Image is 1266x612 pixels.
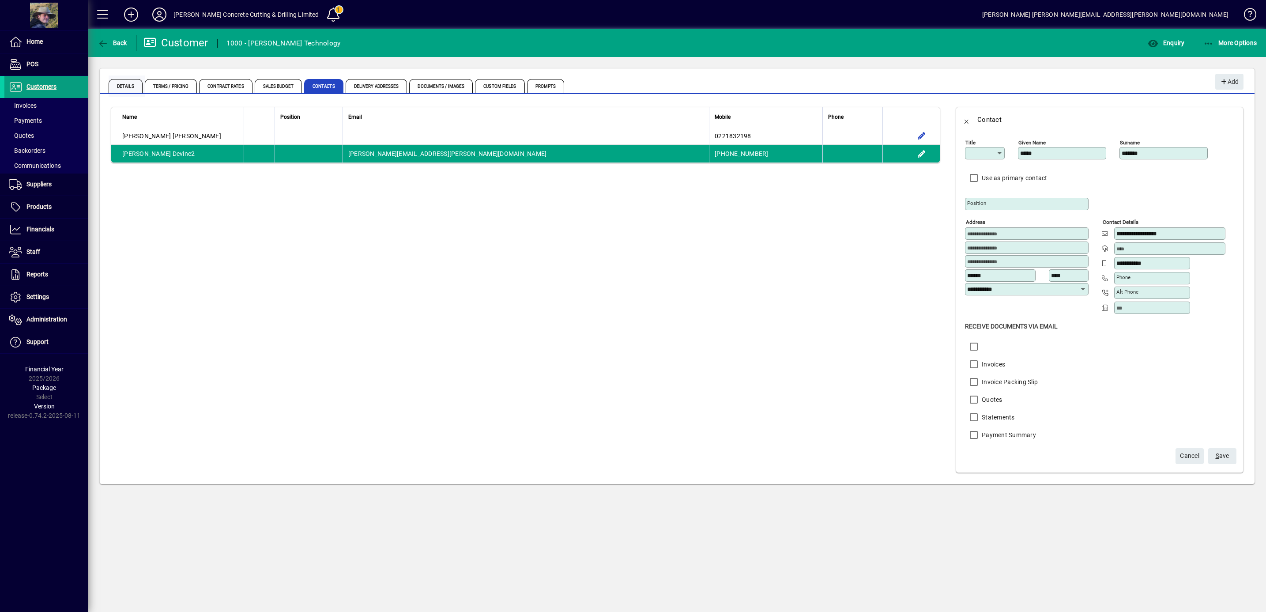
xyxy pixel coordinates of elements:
[4,143,88,158] a: Backorders
[25,366,64,373] span: Financial Year
[980,395,1002,404] label: Quotes
[4,98,88,113] a: Invoices
[980,378,1038,386] label: Invoice Packing Slip
[1116,274,1130,280] mat-label: Phone
[348,150,547,157] span: [PERSON_NAME][EMAIL_ADDRESS][PERSON_NAME][DOMAIN_NAME]
[1208,448,1236,464] button: Save
[1220,75,1239,89] span: Add
[956,109,977,130] button: Back
[1116,289,1138,295] mat-label: Alt Phone
[1216,449,1229,463] span: ave
[828,112,844,122] span: Phone
[304,79,343,93] span: Contacts
[980,431,1036,439] label: Payment Summary
[980,360,1005,369] label: Invoices
[4,53,88,76] a: POS
[1018,140,1046,146] mat-label: Given name
[965,323,1058,330] span: Receive Documents Via Email
[145,79,197,93] span: Terms / Pricing
[980,413,1015,422] label: Statements
[4,158,88,173] a: Communications
[26,38,43,45] span: Home
[965,140,976,146] mat-label: Title
[4,264,88,286] a: Reports
[98,39,127,46] span: Back
[26,338,49,345] span: Support
[9,147,45,154] span: Backorders
[26,60,38,68] span: POS
[4,219,88,241] a: Financials
[34,403,55,410] span: Version
[1176,448,1204,464] button: Cancel
[95,35,129,51] button: Back
[109,79,143,93] span: Details
[122,132,171,140] span: [PERSON_NAME]
[143,36,208,50] div: Customer
[475,79,524,93] span: Custom Fields
[977,113,1002,127] div: Contact
[199,79,252,93] span: Contract Rates
[26,293,49,300] span: Settings
[828,112,877,122] div: Phone
[1180,449,1199,463] span: Cancel
[715,132,751,140] span: 0221832198
[26,271,48,278] span: Reports
[145,7,173,23] button: Profile
[1237,2,1255,30] a: Knowledge Base
[4,31,88,53] a: Home
[226,36,341,50] div: 1000 - [PERSON_NAME] Technology
[1120,140,1140,146] mat-label: Surname
[9,117,42,124] span: Payments
[4,241,88,263] a: Staff
[715,150,769,157] span: [PHONE_NUMBER]
[1201,35,1259,51] button: More Options
[26,248,40,255] span: Staff
[173,150,195,157] span: Devine2
[26,83,57,90] span: Customers
[527,79,565,93] span: Prompts
[26,181,52,188] span: Suppliers
[348,112,704,122] div: Email
[280,112,300,122] span: Position
[4,331,88,353] a: Support
[26,203,52,210] span: Products
[346,79,407,93] span: Delivery Addresses
[173,132,221,140] span: [PERSON_NAME]
[255,79,302,93] span: Sales Budget
[967,200,986,206] mat-label: Position
[32,384,56,391] span: Package
[4,113,88,128] a: Payments
[348,112,362,122] span: Email
[715,112,731,122] span: Mobile
[1203,39,1257,46] span: More Options
[4,174,88,196] a: Suppliers
[1215,74,1243,90] button: Add
[9,162,61,169] span: Communications
[117,7,145,23] button: Add
[9,102,37,109] span: Invoices
[715,112,817,122] div: Mobile
[982,8,1228,22] div: [PERSON_NAME] [PERSON_NAME][EMAIL_ADDRESS][PERSON_NAME][DOMAIN_NAME]
[4,286,88,308] a: Settings
[26,316,67,323] span: Administration
[122,150,171,157] span: [PERSON_NAME]
[1145,35,1187,51] button: Enquiry
[173,8,319,22] div: [PERSON_NAME] Concrete Cutting & Drilling Limited
[4,196,88,218] a: Products
[9,132,34,139] span: Quotes
[409,79,473,93] span: Documents / Images
[122,112,137,122] span: Name
[26,226,54,233] span: Financials
[1216,452,1219,459] span: S
[280,112,337,122] div: Position
[4,128,88,143] a: Quotes
[122,112,238,122] div: Name
[980,174,1047,182] label: Use as primary contact
[1148,39,1184,46] span: Enquiry
[88,35,137,51] app-page-header-button: Back
[4,309,88,331] a: Administration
